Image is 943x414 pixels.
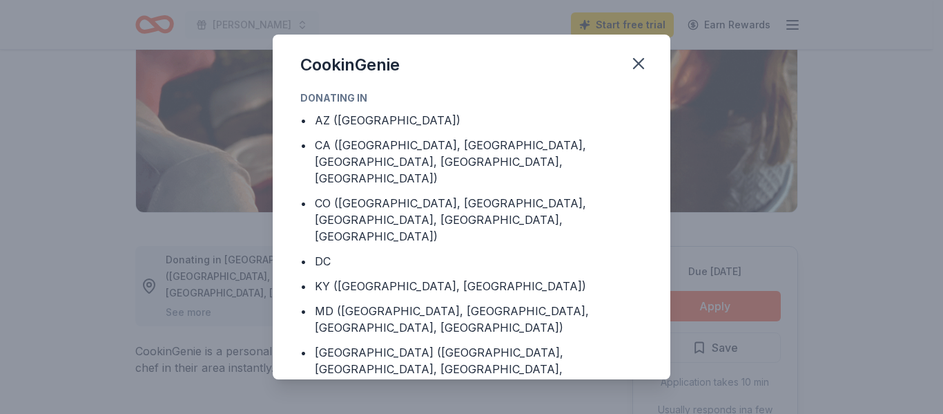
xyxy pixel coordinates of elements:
div: • [300,344,307,361]
div: • [300,303,307,319]
div: Donating in [300,90,643,106]
div: CA ([GEOGRAPHIC_DATA], [GEOGRAPHIC_DATA], [GEOGRAPHIC_DATA], [GEOGRAPHIC_DATA], [GEOGRAPHIC_DATA]) [315,137,643,187]
div: • [300,278,307,294]
div: DC [315,253,331,270]
div: • [300,137,307,153]
div: KY ([GEOGRAPHIC_DATA], [GEOGRAPHIC_DATA]) [315,278,586,294]
div: AZ ([GEOGRAPHIC_DATA]) [315,112,460,129]
div: CookinGenie [300,54,400,76]
div: • [300,253,307,270]
div: • [300,195,307,211]
div: MD ([GEOGRAPHIC_DATA], [GEOGRAPHIC_DATA], [GEOGRAPHIC_DATA], [GEOGRAPHIC_DATA]) [315,303,643,336]
div: CO ([GEOGRAPHIC_DATA], [GEOGRAPHIC_DATA], [GEOGRAPHIC_DATA], [GEOGRAPHIC_DATA], [GEOGRAPHIC_DATA]) [315,195,643,245]
div: • [300,112,307,129]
